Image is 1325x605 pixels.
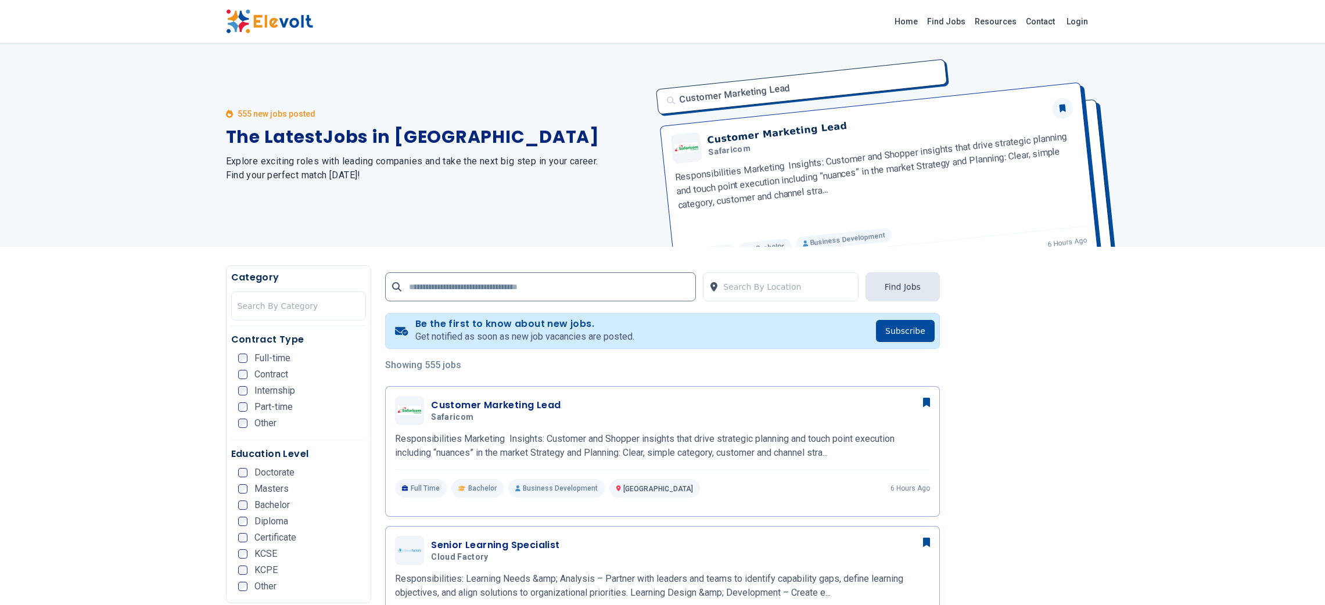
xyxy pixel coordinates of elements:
[254,549,277,559] span: KCSE
[1021,12,1060,31] a: Contact
[254,419,277,428] span: Other
[398,548,421,553] img: Cloud Factory
[415,330,634,344] p: Get notified as soon as new job vacancies are posted.
[231,271,367,285] h5: Category
[415,318,634,330] h4: Be the first to know about new jobs.
[395,572,930,600] p: Responsibilities: Learning Needs &amp; Analysis – Partner with leaders and teams to identify capa...
[254,500,290,510] span: Bachelor
[238,386,247,395] input: Internship
[970,12,1021,31] a: Resources
[238,419,247,428] input: Other
[226,154,649,182] h2: Explore exciting roles with leading companies and take the next big step in your career. Find you...
[238,354,247,363] input: Full-time
[226,9,313,34] img: Elevolt
[1060,10,1095,33] a: Login
[254,484,289,494] span: Masters
[238,517,247,526] input: Diploma
[254,354,290,363] span: Full-time
[431,412,473,423] span: Safaricom
[431,538,559,552] h3: Senior Learning Specialist
[254,533,296,542] span: Certificate
[398,406,421,415] img: Safaricom
[226,127,649,147] h1: The Latest Jobs in [GEOGRAPHIC_DATA]
[254,582,277,591] span: Other
[238,108,315,120] p: 555 new jobs posted
[238,402,247,412] input: Part-time
[922,12,970,31] a: Find Jobs
[238,533,247,542] input: Certificate
[890,484,930,493] p: 6 hours ago
[890,12,922,31] a: Home
[238,582,247,591] input: Other
[238,500,247,510] input: Bachelor
[254,566,278,575] span: KCPE
[876,320,935,342] button: Subscribe
[623,485,693,493] span: [GEOGRAPHIC_DATA]
[238,468,247,477] input: Doctorate
[866,272,940,301] button: Find Jobs
[254,517,288,526] span: Diploma
[254,402,293,412] span: Part-time
[508,479,605,498] p: Business Development
[431,552,489,563] span: Cloud Factory
[431,398,561,412] h3: Customer Marketing Lead
[385,358,940,372] p: Showing 555 jobs
[395,396,930,498] a: SafaricomCustomer Marketing LeadSafaricomResponsibilities Marketing Insights: Customer and Shoppe...
[238,549,247,559] input: KCSE
[254,386,295,395] span: Internship
[231,333,367,347] h5: Contract Type
[395,479,447,498] p: Full Time
[395,432,930,460] p: Responsibilities Marketing Insights: Customer and Shopper insights that drive strategic planning ...
[468,484,497,493] span: Bachelor
[238,566,247,575] input: KCPE
[254,468,295,477] span: Doctorate
[238,370,247,379] input: Contract
[231,447,367,461] h5: Education Level
[254,370,288,379] span: Contract
[238,484,247,494] input: Masters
